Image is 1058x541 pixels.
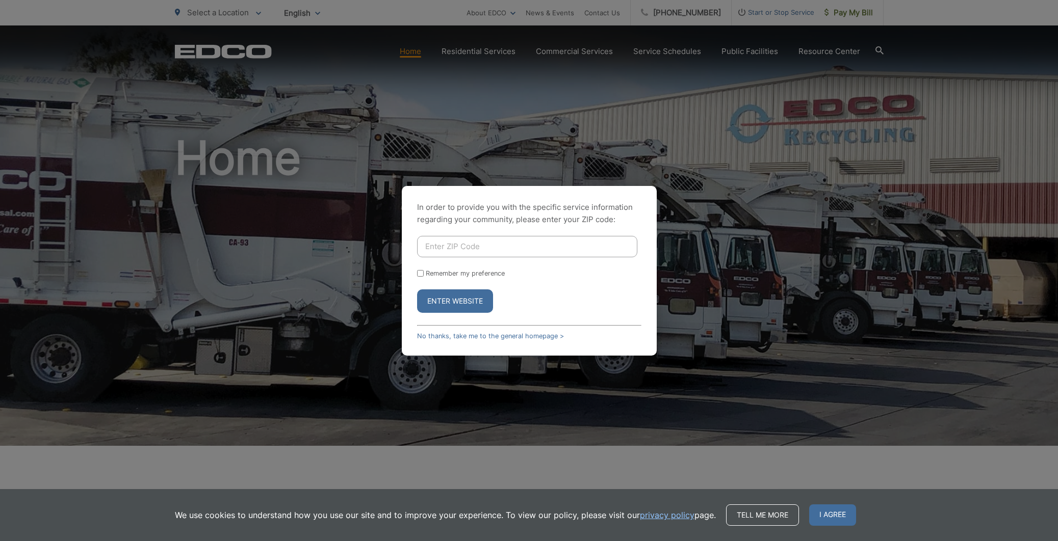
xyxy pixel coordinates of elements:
span: I agree [809,504,856,526]
label: Remember my preference [426,269,505,277]
a: Tell me more [726,504,799,526]
a: No thanks, take me to the general homepage > [417,332,564,340]
button: Enter Website [417,289,493,313]
a: privacy policy [640,509,694,521]
p: In order to provide you with the specific service information regarding your community, please en... [417,201,641,226]
p: We use cookies to understand how you use our site and to improve your experience. To view our pol... [175,509,716,521]
input: Enter ZIP Code [417,236,637,257]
